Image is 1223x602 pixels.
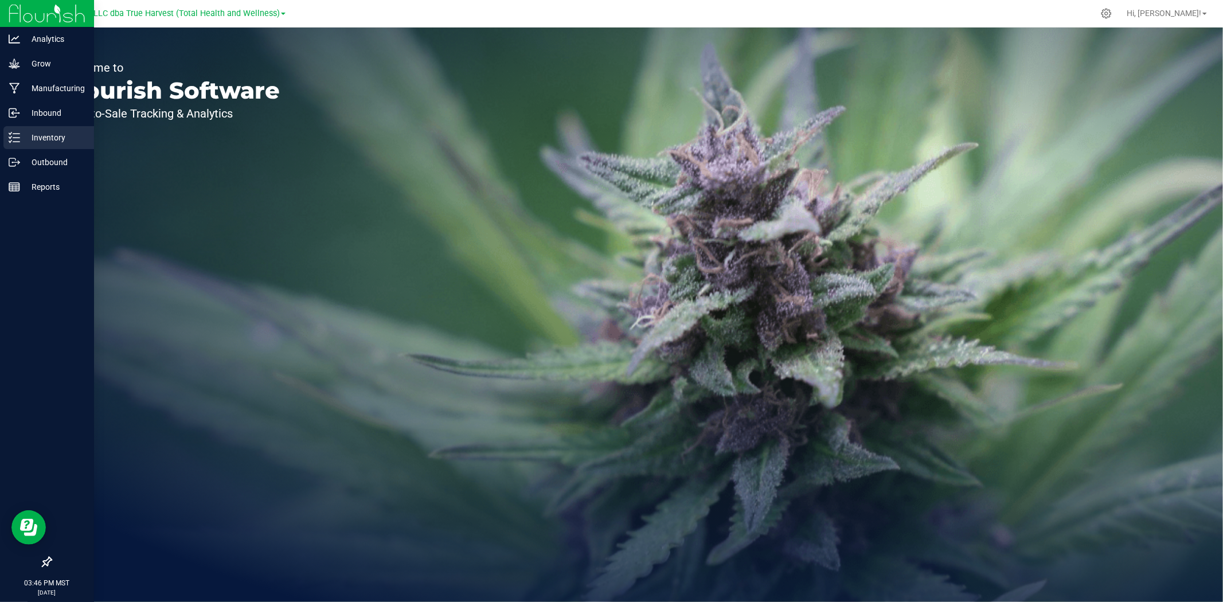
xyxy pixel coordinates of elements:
[20,81,89,95] p: Manufacturing
[20,32,89,46] p: Analytics
[11,510,46,545] iframe: Resource center
[1127,9,1201,18] span: Hi, [PERSON_NAME]!
[20,180,89,194] p: Reports
[20,131,89,144] p: Inventory
[5,588,89,597] p: [DATE]
[9,157,20,168] inline-svg: Outbound
[5,578,89,588] p: 03:46 PM MST
[9,33,20,45] inline-svg: Analytics
[62,79,280,102] p: Flourish Software
[9,181,20,193] inline-svg: Reports
[33,9,280,18] span: DXR FINANCE 4 LLC dba True Harvest (Total Health and Wellness)
[20,106,89,120] p: Inbound
[1099,8,1113,19] div: Manage settings
[9,132,20,143] inline-svg: Inventory
[20,57,89,71] p: Grow
[9,83,20,94] inline-svg: Manufacturing
[20,155,89,169] p: Outbound
[62,62,280,73] p: Welcome to
[62,108,280,119] p: Seed-to-Sale Tracking & Analytics
[9,58,20,69] inline-svg: Grow
[9,107,20,119] inline-svg: Inbound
